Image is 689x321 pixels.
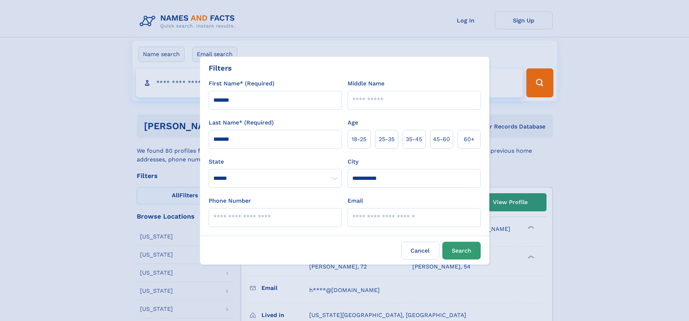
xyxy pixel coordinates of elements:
[379,135,395,144] span: 25‑35
[348,157,358,166] label: City
[442,242,481,259] button: Search
[209,118,274,127] label: Last Name* (Required)
[406,135,422,144] span: 35‑45
[209,79,275,88] label: First Name* (Required)
[348,197,363,205] label: Email
[209,197,251,205] label: Phone Number
[464,135,475,144] span: 60+
[209,157,342,166] label: State
[348,118,358,127] label: Age
[209,63,232,73] div: Filters
[348,79,384,88] label: Middle Name
[352,135,366,144] span: 18‑25
[433,135,450,144] span: 45‑60
[401,242,439,259] label: Cancel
